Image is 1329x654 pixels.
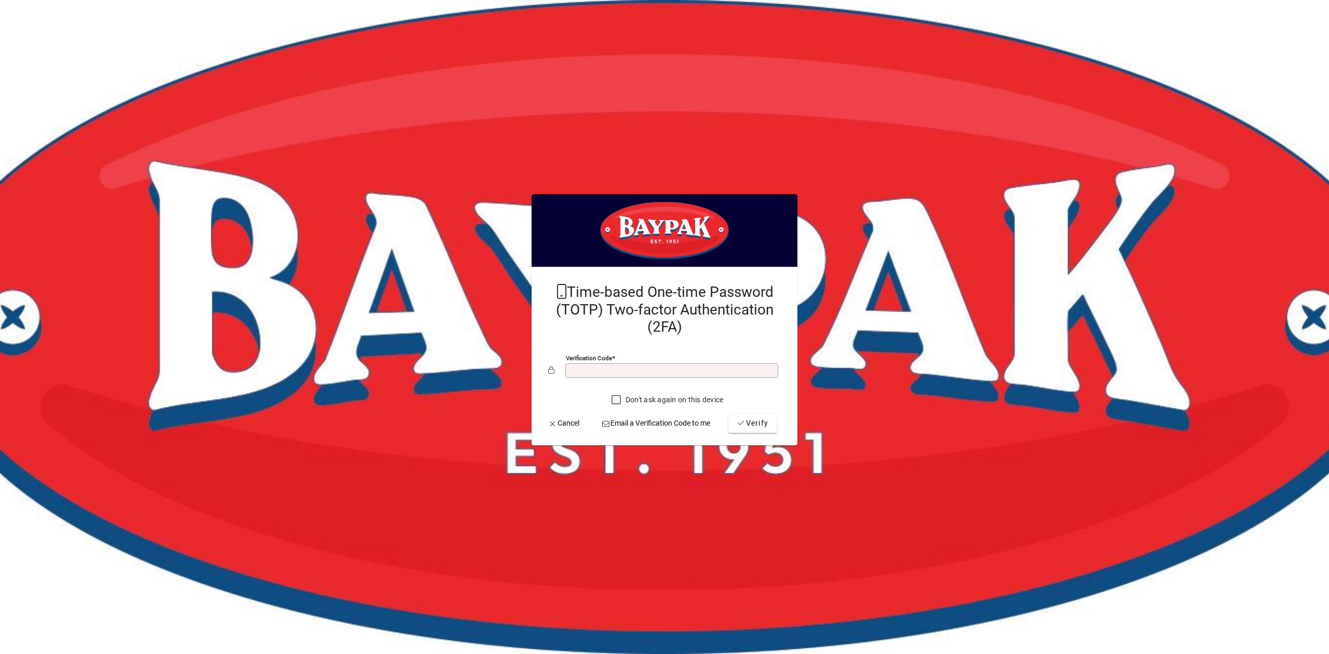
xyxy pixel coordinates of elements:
span: Cancel [548,418,579,429]
label: Don't ask again on this device [623,394,724,405]
span: Email a Verification Code to me [602,418,711,429]
span: Verify [737,418,768,429]
button: Email a Verification Code to me [598,414,715,433]
h2: Time-based One-time Password (TOTP) Two-factor Authentication (2FA) [548,283,781,336]
button: Verify [728,414,777,433]
button: Cancel [544,414,584,433]
mat-label: Verification code [566,355,612,362]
